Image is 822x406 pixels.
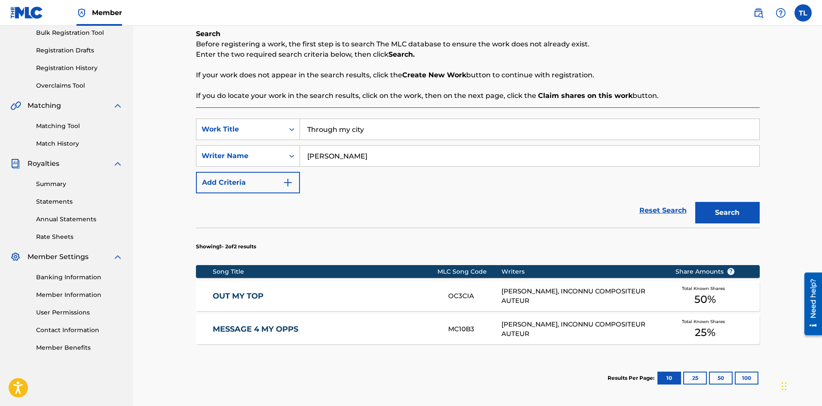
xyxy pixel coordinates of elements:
a: User Permissions [36,308,123,317]
a: Matching Tool [36,122,123,131]
button: 25 [683,372,707,385]
a: Bulk Registration Tool [36,28,123,37]
a: Rate Sheets [36,232,123,241]
div: Writer Name [202,151,279,161]
img: Top Rightsholder [76,8,87,18]
strong: Claim shares on this work [538,92,633,100]
b: Search [196,30,220,38]
img: expand [113,159,123,169]
div: MC10B3 [448,324,502,334]
div: OC3CIA [448,291,502,301]
a: Banking Information [36,273,123,282]
div: User Menu [794,4,812,21]
button: 100 [735,372,758,385]
span: Total Known Shares [682,285,728,292]
a: Statements [36,197,123,206]
a: Reset Search [635,201,691,220]
span: Member [92,8,122,18]
p: Before registering a work, the first step is to search The MLC database to ensure the work does n... [196,39,760,49]
span: Total Known Shares [682,318,728,325]
img: Matching [10,101,21,111]
span: 25 % [695,325,715,340]
strong: Create New Work [402,71,466,79]
div: MLC Song Code [437,267,502,276]
a: Member Benefits [36,343,123,352]
span: Member Settings [28,252,89,262]
a: MESSAGE 4 MY OPPS [213,324,437,334]
div: [PERSON_NAME], INCONNU COMPOSITEUR AUTEUR [501,287,662,306]
img: help [776,8,786,18]
p: If you do locate your work in the search results, click on the work, then on the next page, click... [196,91,760,101]
form: Search Form [196,119,760,228]
img: 9d2ae6d4665cec9f34b9.svg [283,177,293,188]
p: Enter the two required search criteria below, then click [196,49,760,60]
span: ? [727,268,734,275]
img: search [753,8,764,18]
div: Song Title [213,267,437,276]
button: Add Criteria [196,172,300,193]
a: Registration Drafts [36,46,123,55]
div: Drag [782,373,787,399]
a: Member Information [36,290,123,299]
a: Registration History [36,64,123,73]
button: 50 [709,372,733,385]
img: expand [113,101,123,111]
p: Results Per Page: [608,374,657,382]
button: 10 [657,372,681,385]
a: Public Search [750,4,767,21]
a: Annual Statements [36,215,123,224]
div: Writers [501,267,662,276]
p: Showing 1 - 2 of 2 results [196,243,256,250]
div: Help [772,4,789,21]
img: Member Settings [10,252,21,262]
a: Overclaims Tool [36,81,123,90]
img: expand [113,252,123,262]
strong: Search. [388,50,415,58]
span: Share Amounts [675,267,735,276]
button: Search [695,202,760,223]
a: Contact Information [36,326,123,335]
span: 50 % [694,292,716,307]
iframe: Resource Center [798,269,822,339]
iframe: Chat Widget [779,365,822,406]
img: MLC Logo [10,6,43,19]
a: OUT MY TOP [213,291,437,301]
img: Royalties [10,159,21,169]
div: [PERSON_NAME], INCONNU COMPOSITEUR AUTEUR [501,320,662,339]
div: Work Title [202,124,279,134]
span: Matching [28,101,61,111]
a: Match History [36,139,123,148]
p: If your work does not appear in the search results, click the button to continue with registration. [196,70,760,80]
span: Royalties [28,159,59,169]
a: Summary [36,180,123,189]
